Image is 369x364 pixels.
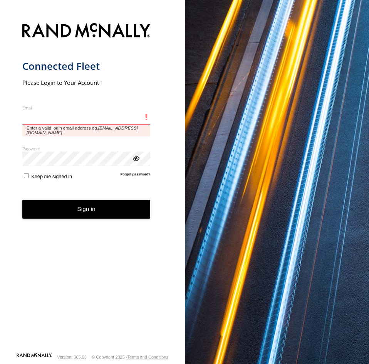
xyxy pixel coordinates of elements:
[22,60,151,72] h1: Connected Fleet
[22,22,151,41] img: Rand McNally
[127,355,168,359] a: Terms and Conditions
[22,79,151,86] h2: Please Login to Your Account
[24,173,29,178] input: Keep me signed in
[92,355,168,359] div: © Copyright 2025 -
[27,126,138,135] em: [EMAIL_ADDRESS][DOMAIN_NAME]
[57,355,87,359] div: Version: 305.03
[22,125,151,136] span: Enter a valid login email address eg.
[22,146,151,152] label: Password
[31,174,72,179] span: Keep me signed in
[22,105,151,111] label: Email
[132,154,139,162] div: ViewPassword
[121,172,151,179] a: Forgot password?
[22,200,151,219] button: Sign in
[17,353,52,361] a: Visit our Website
[22,19,163,352] form: main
